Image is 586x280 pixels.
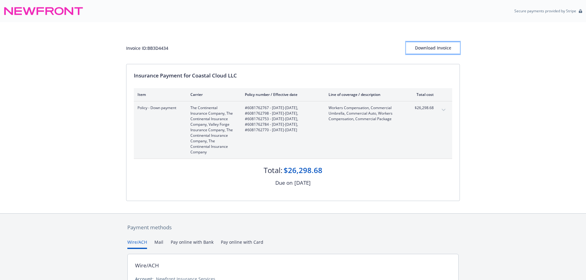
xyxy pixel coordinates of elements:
p: Secure payments provided by Stripe [514,8,576,14]
div: Line of coverage / description [329,92,401,97]
button: Pay online with Bank [171,239,213,249]
div: Due on [275,179,293,187]
span: The Continental Insurance Company, The Continental Insurance Company, Valley Forge Insurance Comp... [190,105,235,155]
div: Item [138,92,181,97]
button: expand content [439,105,448,115]
button: Pay online with Card [221,239,263,249]
div: Carrier [190,92,235,97]
div: Wire/ACH [135,262,159,270]
div: Total cost [411,92,434,97]
div: Insurance Payment for Coastal Cloud LLC [134,72,452,80]
span: Workers Compensation, Commercial Umbrella, Commercial Auto, Workers Compensation, Commercial Package [329,105,401,122]
span: $26,298.68 [411,105,434,111]
div: Policy - Down paymentThe Continental Insurance Company, The Continental Insurance Company, Valley... [134,101,452,159]
div: [DATE] [294,179,311,187]
div: Payment methods [127,223,459,231]
span: Policy - Down payment [138,105,181,111]
div: Total: [264,165,282,175]
button: Download Invoice [406,42,460,54]
div: $26,298.68 [284,165,322,175]
div: Policy number / Effective date [245,92,319,97]
button: Mail [154,239,163,249]
div: Invoice ID: BB3D4434 [126,45,168,51]
span: #6081762767 - [DATE]-[DATE], #6081762798 - [DATE]-[DATE], #6081762753 - [DATE]-[DATE], #608176278... [245,105,319,133]
button: Wire/ACH [127,239,147,249]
